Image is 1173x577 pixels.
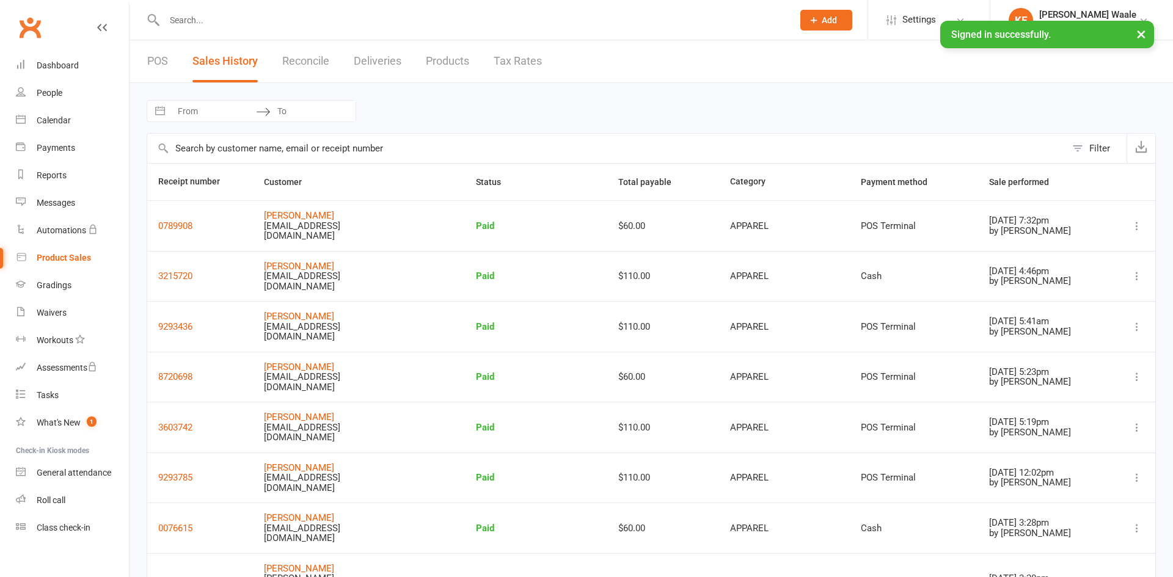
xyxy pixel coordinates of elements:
[264,523,374,543] div: [EMAIL_ADDRESS][DOMAIN_NAME]
[618,372,708,382] div: $60.00
[147,134,1066,163] input: Search by customer name, email or receipt number
[37,523,90,532] div: Class check-in
[264,175,315,189] button: Customer
[1039,9,1136,20] div: [PERSON_NAME] Waale
[264,311,334,322] a: [PERSON_NAME]
[951,29,1051,40] span: Signed in successfully.
[264,473,374,493] div: [EMAIL_ADDRESS][DOMAIN_NAME]
[476,423,596,433] div: Paid
[989,276,1098,286] div: by [PERSON_NAME]
[37,60,79,70] div: Dashboard
[16,299,129,327] a: Waivers
[16,134,129,162] a: Payments
[800,10,852,31] button: Add
[861,271,967,281] div: Cash
[37,225,86,235] div: Automations
[264,261,334,272] a: [PERSON_NAME]
[989,175,1062,189] button: Sale performed
[264,210,334,221] a: [PERSON_NAME]
[476,322,596,332] div: Paid
[989,216,1098,226] div: [DATE] 7:32pm
[730,372,839,382] div: APPAREL
[730,523,839,534] div: APPAREL
[1039,20,1136,31] div: A-Team Jiu Jitsu
[16,52,129,79] a: Dashboard
[476,221,596,231] div: Paid
[37,198,75,208] div: Messages
[158,470,192,485] button: 9293785
[1066,134,1127,163] button: Filter
[264,221,374,241] div: [EMAIL_ADDRESS][DOMAIN_NAME]
[902,6,936,34] span: Settings
[264,512,334,523] a: [PERSON_NAME]
[171,101,256,122] input: From
[37,143,75,153] div: Payments
[861,473,967,483] div: POS Terminal
[264,177,315,187] span: Customer
[161,12,784,29] input: Search...
[618,473,708,483] div: $110.00
[192,40,258,82] a: Sales History
[16,217,129,244] a: Automations
[1089,141,1110,156] div: Filter
[989,528,1098,539] div: by [PERSON_NAME]
[16,514,129,542] a: Class kiosk mode
[618,175,685,189] button: Total payable
[16,272,129,299] a: Gradings
[149,101,171,122] button: Interact with the calendar and add the check-in date for your trip.
[861,322,967,332] div: POS Terminal
[476,177,514,187] span: Status
[16,107,129,134] a: Calendar
[87,416,97,427] span: 1
[730,423,839,433] div: APPAREL
[264,462,334,473] a: [PERSON_NAME]
[158,521,192,535] button: 0076615
[158,219,192,233] button: 0789908
[282,40,329,82] a: Reconcile
[158,269,192,283] button: 3215720
[158,319,192,334] button: 9293436
[271,101,356,122] input: To
[494,40,542,82] a: Tax Rates
[16,189,129,217] a: Messages
[37,280,71,290] div: Gradings
[158,420,192,435] button: 3603742
[16,487,129,514] a: Roll call
[37,253,91,263] div: Product Sales
[989,518,1098,528] div: [DATE] 3:28pm
[822,15,837,25] span: Add
[264,412,334,423] a: [PERSON_NAME]
[16,162,129,189] a: Reports
[264,563,334,574] a: [PERSON_NAME]
[476,523,596,534] div: Paid
[37,335,73,345] div: Workouts
[476,175,514,189] button: Status
[16,459,129,487] a: General attendance kiosk mode
[989,226,1098,236] div: by [PERSON_NAME]
[618,177,685,187] span: Total payable
[989,316,1098,327] div: [DATE] 5:41am
[264,361,334,372] a: [PERSON_NAME]
[37,88,62,98] div: People
[861,523,967,534] div: Cash
[861,177,941,187] span: Payment method
[158,369,192,384] button: 8720698
[264,372,374,392] div: [EMAIL_ADDRESS][DOMAIN_NAME]
[989,377,1098,387] div: by [PERSON_NAME]
[37,495,65,505] div: Roll call
[264,271,374,291] div: [EMAIL_ADDRESS][DOMAIN_NAME]
[426,40,469,82] a: Products
[16,79,129,107] a: People
[861,221,967,231] div: POS Terminal
[730,271,839,281] div: APPAREL
[989,177,1062,187] span: Sale performed
[730,473,839,483] div: APPAREL
[37,468,111,477] div: General attendance
[16,382,129,409] a: Tasks
[989,477,1098,488] div: by [PERSON_NAME]
[989,266,1098,277] div: [DATE] 4:46pm
[730,322,839,332] div: APPAREL
[476,372,596,382] div: Paid
[264,423,374,443] div: [EMAIL_ADDRESS][DOMAIN_NAME]
[618,322,708,332] div: $110.00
